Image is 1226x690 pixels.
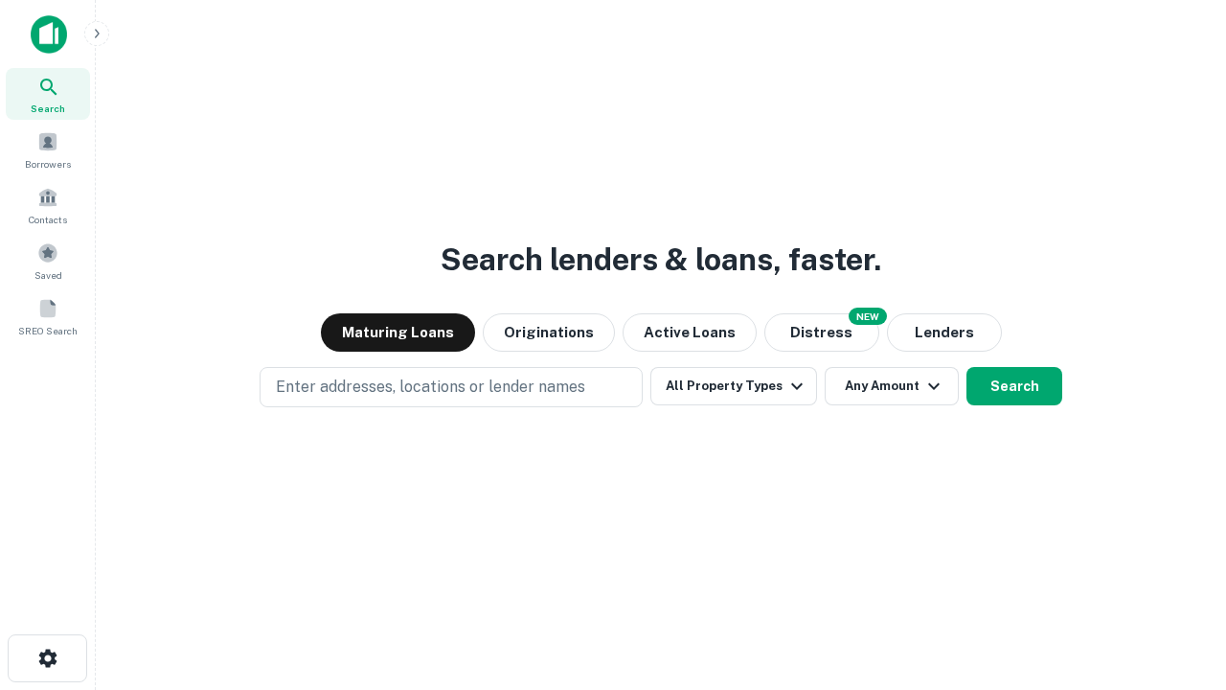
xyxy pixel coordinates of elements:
[25,156,71,172] span: Borrowers
[31,15,67,54] img: capitalize-icon.png
[650,367,817,405] button: All Property Types
[6,179,90,231] a: Contacts
[1130,537,1226,629] iframe: Chat Widget
[6,124,90,175] a: Borrowers
[441,237,881,283] h3: Search lenders & loans, faster.
[764,313,879,352] button: Search distressed loans with lien and other non-mortgage details.
[6,68,90,120] a: Search
[849,308,887,325] div: NEW
[6,290,90,342] a: SREO Search
[623,313,757,352] button: Active Loans
[29,212,67,227] span: Contacts
[887,313,1002,352] button: Lenders
[18,323,78,338] span: SREO Search
[966,367,1062,405] button: Search
[31,101,65,116] span: Search
[260,367,643,407] button: Enter addresses, locations or lender names
[483,313,615,352] button: Originations
[6,235,90,287] a: Saved
[321,313,475,352] button: Maturing Loans
[34,267,62,283] span: Saved
[276,376,585,399] p: Enter addresses, locations or lender names
[825,367,959,405] button: Any Amount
